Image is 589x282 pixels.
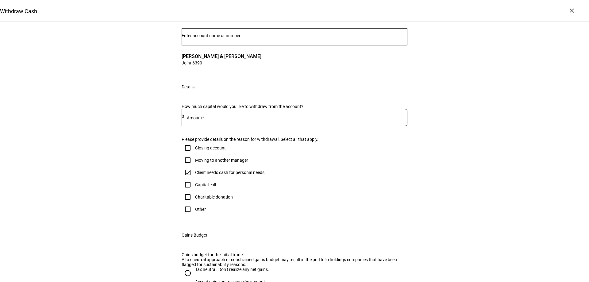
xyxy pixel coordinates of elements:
span: $ [182,114,184,119]
div: Gains Budget [182,233,207,238]
div: Moving to another manager [195,158,248,163]
div: Tax neutral. Don’t realize any net gains. [195,267,269,272]
span: Joint 6390 [182,60,261,66]
div: Charitable donation [195,195,233,199]
div: A tax neutral approach or constrained gains budget may result in the portfolio holdings companies... [182,257,407,267]
div: Client needs cash for personal needs [195,170,264,175]
div: Details [182,84,194,89]
div: Gains budget for the initial trade [182,252,407,257]
span: [PERSON_NAME] & [PERSON_NAME] [182,53,261,60]
div: Please provide details on the reason for withdrawal. Select all that apply. [182,137,407,142]
div: Capital call [195,182,216,187]
mat-label: Amount* [187,115,204,120]
div: × [567,6,577,15]
div: Closing account [195,145,226,150]
div: How much capital would you like to withdraw from the account? [182,104,407,109]
input: Number [182,33,407,38]
div: Other [195,207,206,212]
